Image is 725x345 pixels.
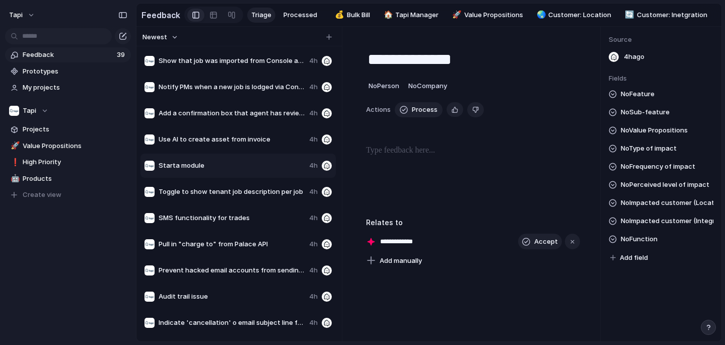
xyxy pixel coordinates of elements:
[534,237,558,247] span: Accept
[406,78,450,94] button: NoCompany
[382,10,392,20] button: 🏠
[9,141,19,151] button: 🚀
[309,318,318,328] span: 4h
[329,8,374,23] div: 💰Bulk Bill
[366,217,580,228] h3: Relates to
[408,82,447,90] span: No Company
[279,8,321,23] a: Processed
[9,174,19,184] button: 🤖
[518,234,562,250] button: Accept
[384,9,391,21] div: 🏠
[624,52,644,62] span: 4h ago
[5,103,131,118] button: Tapi
[609,35,713,45] span: Source
[247,8,275,23] a: Triage
[548,10,611,20] span: Customer: Location
[23,141,127,151] span: Value Propositions
[467,102,484,117] button: Delete
[621,197,713,209] span: No Impacted customer (Location)
[366,105,391,115] span: Actions
[142,32,167,42] span: Newest
[5,171,131,186] a: 🤖Products
[23,190,61,200] span: Create view
[159,318,305,328] span: Indicate 'cancellation' o email subject line for supplier change notification
[23,50,114,60] span: Feedback
[11,157,18,168] div: ❗
[159,292,305,302] span: Audit trail issue
[141,9,180,21] h2: Feedback
[11,173,18,184] div: 🤖
[159,82,305,92] span: Notify PMs when a new job is lodged via Console Tenant app and was imported to [GEOGRAPHIC_DATA]
[464,10,523,20] span: Value Propositions
[619,8,711,23] a: 🔄Customer: Inetgration
[621,88,655,100] span: No Feature
[412,105,438,115] span: Process
[309,239,318,249] span: 4h
[378,8,443,23] a: 🏠Tapi Manager
[159,134,305,145] span: Use AI to create asset from invoice
[609,74,713,84] span: Fields
[369,82,399,90] span: No Person
[9,157,19,167] button: ❗
[623,10,633,20] button: 🔄
[621,179,709,191] span: No Perceived level of impact
[620,253,648,263] span: Add field
[637,10,707,20] span: Customer: Inetgration
[447,8,527,23] a: 🚀Value Propositions
[141,31,180,44] button: Newest
[621,161,695,173] span: No Frequency of impact
[335,9,342,21] div: 💰
[451,10,461,20] button: 🚀
[347,10,370,20] span: Bulk Bill
[159,239,305,249] span: Pull in "charge to" from Palace API
[309,265,318,275] span: 4h
[9,10,23,20] span: tapi
[117,50,127,60] span: 39
[309,213,318,223] span: 4h
[621,143,677,155] span: No Type of impact
[251,10,271,20] span: Triage
[535,10,545,20] button: 🌏
[159,265,305,275] span: Prevent hacked email accounts from sending messages to Tapi work order
[621,106,670,118] span: No Sub-feature
[5,155,131,170] div: ❗High Priority
[5,80,131,95] a: My projects
[309,187,318,197] span: 4h
[309,82,318,92] span: 4h
[625,9,632,21] div: 🔄
[5,64,131,79] a: Prototypes
[5,7,40,23] button: tapi
[609,251,649,264] button: Add field
[23,106,36,116] span: Tapi
[23,157,127,167] span: High Priority
[159,108,305,118] span: Add a confirmation box that agent has reviewed the invoice
[159,161,305,171] span: Starta module
[366,78,402,94] button: NoPerson
[531,8,616,23] a: 🌏Customer: Location
[362,254,426,268] button: Add manually
[309,108,318,118] span: 4h
[333,10,343,20] button: 💰
[283,10,317,20] span: Processed
[309,292,318,302] span: 4h
[621,215,713,227] span: No Impacted customer (Integration)
[621,233,658,245] span: No Function
[5,187,131,202] button: Create view
[380,256,422,266] span: Add manually
[5,139,131,154] a: 🚀Value Propositions
[395,10,439,20] span: Tapi Manager
[11,140,18,152] div: 🚀
[23,124,127,134] span: Projects
[23,174,127,184] span: Products
[5,122,131,137] a: Projects
[395,102,443,117] button: Process
[537,9,544,21] div: 🌏
[159,56,305,66] span: Show that job was imported from Console and Console Tenant app
[452,9,459,21] div: 🚀
[5,47,131,62] a: Feedback39
[159,187,305,197] span: Toggle to show tenant job description per job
